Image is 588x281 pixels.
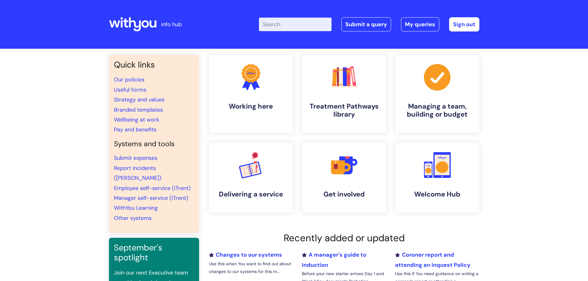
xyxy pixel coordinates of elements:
[114,76,144,83] a: Our policies
[302,143,386,213] a: Get involved
[214,102,288,110] h4: Working here
[114,106,163,114] a: Branded templates
[114,126,156,133] a: Pay and benefits
[114,194,188,202] a: Manager self-service (iTrent)
[214,190,288,198] h4: Delivering a service
[114,86,146,93] a: Useful forms
[114,140,194,148] h4: Systems and tools
[114,243,194,263] h3: September's spotlight
[114,96,165,103] a: Strategy and values
[114,204,158,212] a: WithYou Learning
[401,17,439,31] a: My queries
[400,190,474,198] h4: Welcome Hub
[395,55,479,133] a: Managing a team, building or budget
[307,190,381,198] h4: Get involved
[114,154,157,162] a: Submit expenses
[259,18,332,31] input: Search
[395,143,479,213] a: Welcome Hub
[395,251,470,268] a: Coroner report and attending an inquest Policy
[209,232,479,244] h2: Recently added or updated
[302,55,386,133] a: Treatment Pathways library
[114,164,161,182] a: Report incidents ([PERSON_NAME])
[114,116,159,123] a: Wellbeing at work
[400,102,474,119] h4: Managing a team, building or budget
[114,60,194,70] h3: Quick links
[209,251,282,258] a: Changes to our systems
[114,214,152,222] a: Other systems
[341,17,391,31] a: Submit a query
[161,19,182,29] p: info hub
[449,17,479,31] a: Sign out
[307,102,381,119] h4: Treatment Pathways library
[209,143,293,213] a: Delivering a service
[114,184,191,192] a: Employee self-service (iTrent)
[209,55,293,133] a: Working here
[209,260,293,275] p: Use this when You want to find out about changes to our systems for this m...
[302,251,366,268] a: A manager's guide to induction
[259,17,479,31] div: | -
